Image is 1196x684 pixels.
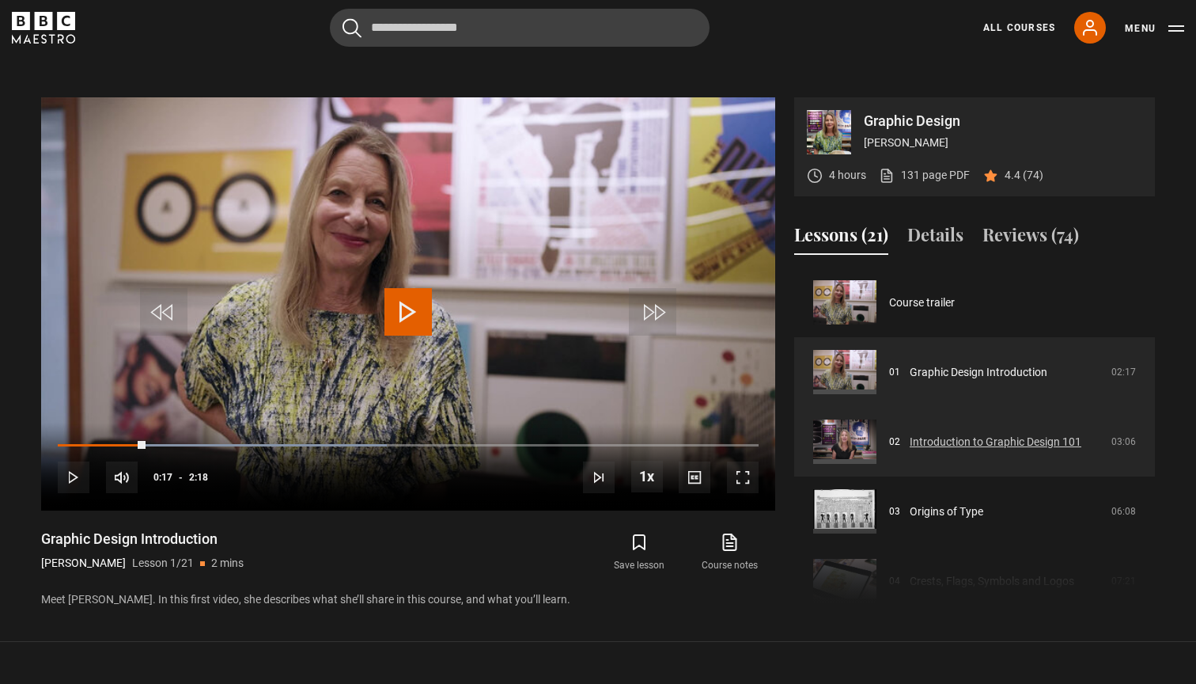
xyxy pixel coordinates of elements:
button: Details [907,222,963,255]
button: Play [58,462,89,493]
div: Progress Bar [58,444,759,447]
a: Course trailer [889,294,955,311]
button: Captions [679,462,710,493]
button: Toggle navigation [1125,21,1184,36]
input: Search [330,9,710,47]
svg: BBC Maestro [12,12,75,44]
p: [PERSON_NAME] [864,135,1142,151]
span: 2:18 [189,463,208,492]
button: Submit the search query [343,18,361,38]
span: 0:17 [153,463,172,492]
button: Mute [106,462,138,493]
p: 4.4 (74) [1005,167,1043,184]
a: Origins of Type [910,503,983,520]
h1: Graphic Design Introduction [41,530,244,549]
a: Introduction to Graphic Design 101 [910,434,1081,450]
a: All Courses [983,21,1055,35]
a: Graphic Design Introduction [910,364,1047,381]
p: 4 hours [829,167,866,184]
button: Fullscreen [727,462,759,493]
span: - [179,472,183,483]
p: Graphic Design [864,114,1142,128]
p: [PERSON_NAME] [41,555,126,572]
p: 2 mins [211,555,244,572]
a: 131 page PDF [879,167,970,184]
button: Next Lesson [583,462,615,493]
p: Meet [PERSON_NAME]. In this first video, she describes what she’ll share in this course, and what... [41,591,775,608]
button: Save lesson [594,530,684,576]
p: Lesson 1/21 [132,555,194,572]
video-js: Video Player [41,97,775,511]
button: Playback Rate [631,461,663,492]
a: Course notes [685,530,775,576]
button: Lessons (21) [794,222,888,255]
button: Reviews (74) [982,222,1079,255]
